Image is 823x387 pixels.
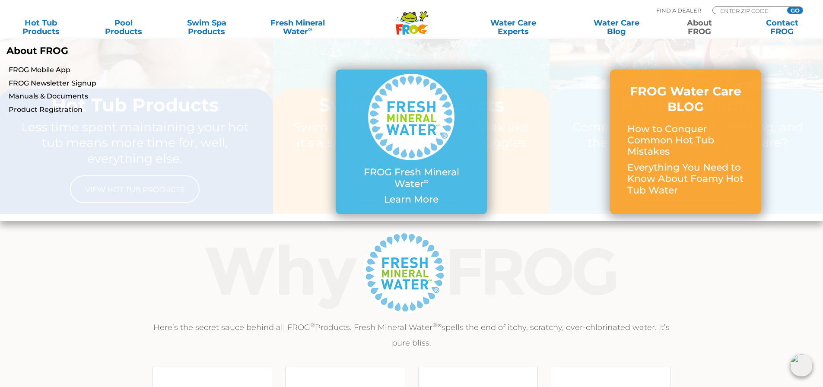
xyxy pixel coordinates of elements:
[188,229,635,315] img: Why Frog
[257,19,338,36] a: Fresh MineralWater∞
[353,167,470,190] p: FROG Fresh Mineral Water
[308,25,312,32] sup: ∞
[719,7,778,14] input: Zip Code Form
[790,354,813,377] img: openIcon
[627,124,744,158] p: How to Conquer Common Hot Tub Mistakes
[9,19,73,36] a: Hot TubProducts
[424,177,429,185] sup: ∞
[9,79,274,88] a: FROG Newsletter Signup
[9,105,274,114] a: Product Registration
[310,321,315,328] sup: ®
[750,19,814,36] a: ContactFROG
[627,83,744,115] h3: FROG Water Care BLOG
[656,6,701,14] p: Find A Dealer
[627,83,744,200] a: FROG Water Care BLOG How to Conquer Common Hot Tub Mistakes Everything You Need to Know About Foa...
[432,321,442,328] sup: ®∞
[353,194,470,205] p: Learn More
[92,19,156,36] a: PoolProducts
[146,320,677,351] p: Here’s the secret sauce behind all FROG Products. Fresh Mineral Water spells the end of itchy, sc...
[787,7,803,14] input: GO
[461,19,566,36] a: Water CareExperts
[6,45,68,57] b: About FROG
[9,65,274,75] a: FROG Mobile App
[667,19,731,36] a: AboutFROG
[627,162,744,196] p: Everything You Need to Know About Foamy Hot Tub Water
[9,92,274,101] a: Manuals & Documents
[175,19,239,36] a: Swim SpaProducts
[353,74,470,209] a: FROG Fresh Mineral Water∞ Learn More
[584,19,648,36] a: Water CareBlog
